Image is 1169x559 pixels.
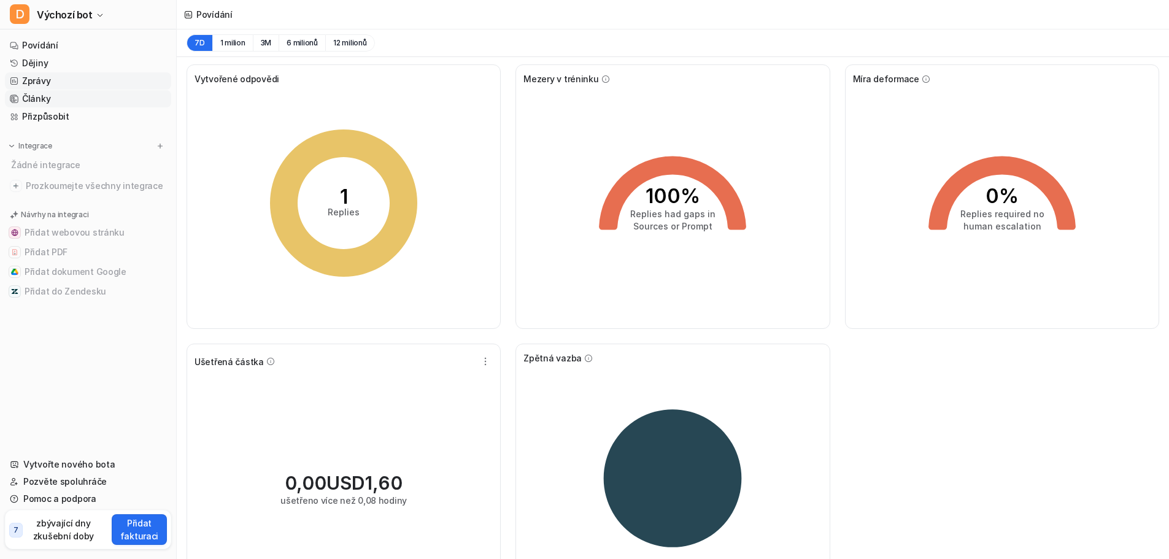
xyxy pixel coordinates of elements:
[11,268,18,276] img: Přidat dokument Google
[365,472,403,494] font: 1,60
[25,266,126,277] font: Přidat dokument Google
[22,93,50,104] font: Články
[25,286,106,296] font: Přidat do Zendesku
[960,209,1044,219] tspan: Replies required no
[333,38,367,47] font: 12 milionů
[23,493,96,504] font: Pomoc a podpora
[5,262,171,282] button: Přidat dokument GooglePřidat dokument Google
[340,185,348,209] tspan: 1
[261,38,272,47] font: 3M
[328,207,360,217] tspan: Replies
[5,108,171,125] a: Přizpůsobit
[11,160,80,170] font: Žádné integrace
[630,209,716,219] tspan: Replies had gaps in
[5,177,171,195] a: Prozkoumejte všechny integrace
[11,288,18,295] img: Přidat do Zendesku
[195,38,205,47] font: 7D
[22,58,48,68] font: Dějiny
[963,221,1041,231] tspan: human escalation
[633,221,712,231] tspan: Sources or Prompt
[23,476,107,487] font: Pozvěte spoluhráče
[187,34,212,52] button: 7D
[5,473,171,490] a: Pozvěte spoluhráče
[11,229,18,236] img: Přidat webovou stránku
[15,7,25,21] font: D
[22,75,50,86] font: Zprávy
[523,74,598,84] font: Mezery v tréninku
[212,34,253,52] button: 1 milion
[5,456,171,473] a: Vytvořte nového bota
[195,357,264,367] font: Ušetřená částka
[196,9,233,20] font: Povídání
[279,34,325,52] button: 6 milionů
[22,111,69,121] font: Přizpůsobit
[5,55,171,72] a: Dějiny
[7,142,16,150] img: rozbalit nabídku
[120,518,158,541] font: Přidat fakturaci
[11,249,18,256] img: Přidat PDF
[5,72,171,90] a: Zprávy
[25,227,125,237] font: Přidat webovou stránku
[5,490,171,507] a: Pomoc a podpora
[14,525,18,534] font: 7
[5,282,171,301] button: Přidat do ZendeskuPřidat do Zendesku
[25,247,68,257] font: Přidat PDF
[10,180,22,192] img: prozkoumejte všechny integrace
[220,38,245,47] font: 1 milion
[21,210,88,219] font: Návrhy na integraci
[326,472,365,494] font: USD
[986,184,1019,208] tspan: 0%
[33,518,94,541] font: zbývající dny zkušební doby
[18,141,52,150] font: Integrace
[5,242,171,262] button: Přidat PDFPřidat PDF
[22,40,58,50] font: Povídání
[325,34,375,52] button: 12 milionů
[853,74,919,84] font: Míra deformace
[26,180,163,191] font: Prozkoumejte všechny integrace
[280,495,407,506] font: ušetřeno více než 0,08 hodiny
[156,142,164,150] img: menu_add.svg
[23,459,115,469] font: Vytvořte nového bota
[253,34,279,52] button: 3M
[5,90,171,107] a: Články
[5,140,56,152] button: Integrace
[646,184,700,208] tspan: 100%
[5,223,171,242] button: Přidat webovou stránkuPřidat webovou stránku
[523,353,582,363] font: Zpětná vazba
[37,9,93,21] font: Výchozí bot
[112,514,167,545] button: Přidat fakturaci
[195,74,279,84] font: Vytvořené odpovědi
[285,472,326,494] font: 0,00
[5,37,171,54] a: Povídání
[287,38,318,47] font: 6 milionů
